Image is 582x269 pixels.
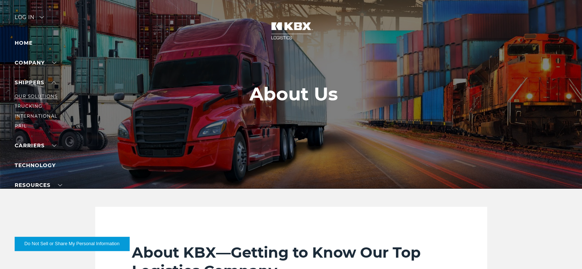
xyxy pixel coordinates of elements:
h1: About Us [249,84,338,105]
img: kbx logo [264,15,319,47]
a: SHIPPERS [15,79,56,86]
a: Home [15,40,33,46]
button: Do Not Sell or Share My Personal Information [15,237,129,251]
a: RESOURCES [15,182,62,188]
a: Trucking [15,103,42,109]
a: Carriers [15,142,56,149]
a: Technology [15,162,56,169]
a: Company [15,59,56,66]
a: International [15,113,58,119]
a: RAIL [15,123,27,129]
div: Log in [15,15,44,25]
img: arrow [40,16,44,18]
a: Our Solutions [15,93,58,99]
